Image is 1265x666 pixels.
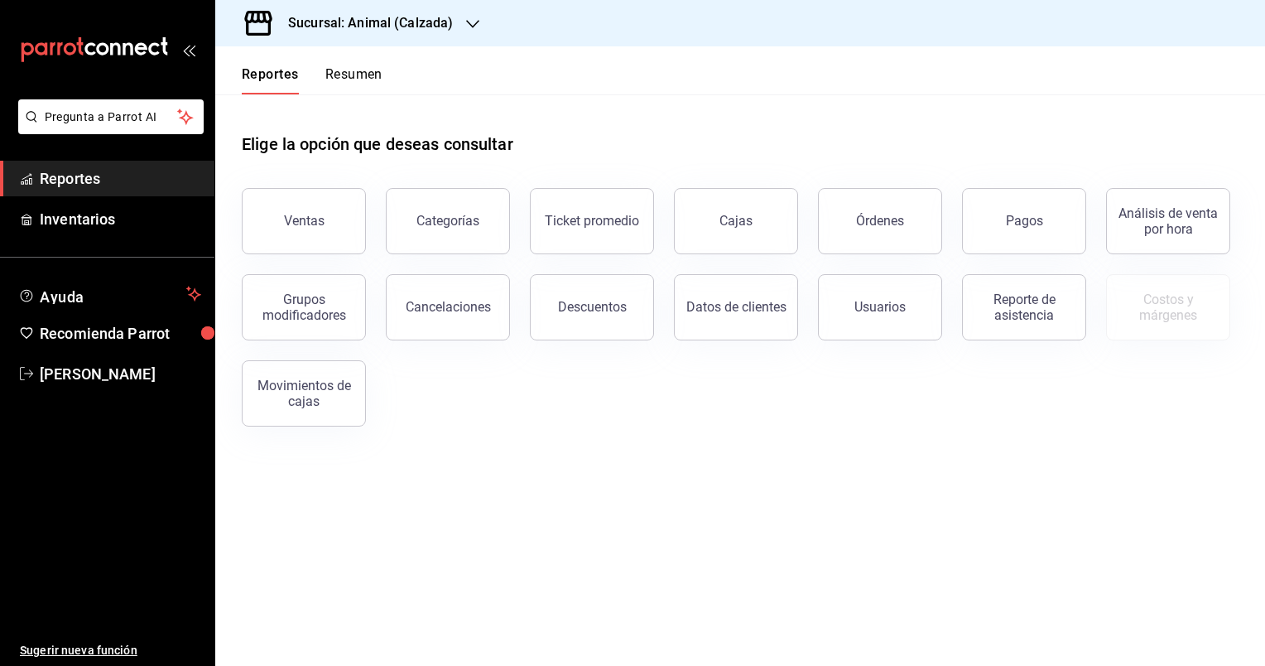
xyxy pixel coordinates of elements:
button: Análisis de venta por hora [1106,188,1230,254]
button: Órdenes [818,188,942,254]
div: Reporte de asistencia [973,292,1075,323]
button: Grupos modificadores [242,274,366,340]
div: navigation tabs [242,66,382,94]
span: Pregunta a Parrot AI [45,109,178,126]
button: Resumen [325,66,382,94]
div: Ventas [284,213,325,229]
button: Ventas [242,188,366,254]
div: Cancelaciones [406,299,491,315]
div: Cajas [719,211,753,231]
button: Descuentos [530,274,654,340]
button: Pregunta a Parrot AI [18,99,204,134]
div: Datos de clientes [686,299,786,315]
div: Costos y márgenes [1117,292,1219,323]
button: Reportes [242,66,299,94]
span: Reportes [40,167,201,190]
div: Grupos modificadores [253,292,355,323]
button: Datos de clientes [674,274,798,340]
button: Movimientos de cajas [242,360,366,427]
a: Pregunta a Parrot AI [12,120,204,138]
button: open_drawer_menu [182,43,195,56]
span: Inventarios [40,208,201,230]
a: Cajas [674,188,798,254]
div: Descuentos [558,299,627,315]
button: Categorías [386,188,510,254]
div: Usuarios [854,299,906,315]
button: Usuarios [818,274,942,340]
h1: Elige la opción que deseas consultar [242,132,513,157]
span: Sugerir nueva función [20,642,201,659]
span: [PERSON_NAME] [40,363,201,385]
div: Ticket promedio [545,213,639,229]
button: Contrata inventarios para ver este reporte [1106,274,1230,340]
button: Pagos [962,188,1086,254]
h3: Sucursal: Animal (Calzada) [275,13,453,33]
div: Movimientos de cajas [253,378,355,409]
div: Análisis de venta por hora [1117,205,1219,237]
div: Pagos [1006,213,1043,229]
div: Categorías [416,213,479,229]
button: Reporte de asistencia [962,274,1086,340]
span: Ayuda [40,284,180,304]
button: Cancelaciones [386,274,510,340]
div: Órdenes [856,213,904,229]
button: Ticket promedio [530,188,654,254]
span: Recomienda Parrot [40,322,201,345]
